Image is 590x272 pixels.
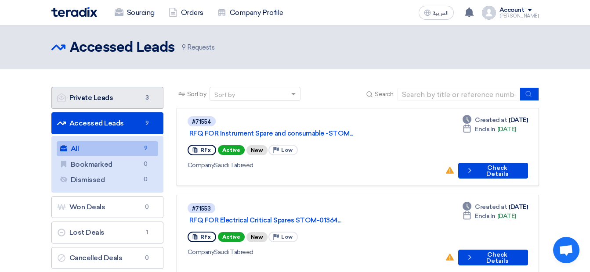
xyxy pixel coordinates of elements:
[419,6,454,20] button: العربية
[214,90,235,100] div: Sort by
[182,43,186,51] span: 9
[189,129,409,137] a: RFQ FOR Instrument Spare and consumable -STOM...
[162,3,210,22] a: Orders
[463,115,528,125] div: [DATE]
[433,10,449,16] span: العربية
[142,93,152,102] span: 3
[187,89,206,99] span: Sort by
[192,206,211,211] div: #71553
[397,88,520,101] input: Search by title or reference number
[200,147,211,153] span: RFx
[142,203,152,211] span: 0
[500,14,539,18] div: [PERSON_NAME]
[51,7,97,17] img: Teradix logo
[51,247,163,269] a: Cancelled Deals0
[281,147,293,153] span: Low
[463,202,528,211] div: [DATE]
[51,112,163,134] a: Accessed Leads9
[375,89,393,99] span: Search
[200,234,211,240] span: RFx
[218,145,245,155] span: Active
[141,144,151,153] span: 9
[142,254,152,262] span: 0
[142,228,152,237] span: 1
[246,232,268,242] div: New
[189,216,409,224] a: RFQ FOR Electrical Critical Spares STOM-01364...
[188,161,438,170] div: Saudi Tabreed
[57,141,158,156] a: All
[141,160,151,169] span: 0
[188,247,438,257] div: Saudi Tabreed
[482,6,496,20] img: profile_test.png
[141,175,151,184] span: 0
[463,211,516,221] div: [DATE]
[188,161,214,169] span: Company
[475,125,496,134] span: Ends In
[57,157,158,172] a: Bookmarked
[475,202,507,211] span: Created at
[70,39,175,57] h2: Accessed Leads
[57,172,158,187] a: Dismissed
[51,87,163,109] a: Private Leads3
[246,145,268,155] div: New
[475,211,496,221] span: Ends In
[51,196,163,218] a: Won Deals0
[458,250,528,265] button: Check Details
[458,163,528,179] button: Check Details
[51,222,163,243] a: Lost Deals1
[108,3,162,22] a: Sourcing
[188,248,214,256] span: Company
[553,237,579,263] div: Open chat
[192,119,211,125] div: #71554
[463,125,516,134] div: [DATE]
[500,7,525,14] div: Account
[281,234,293,240] span: Low
[210,3,290,22] a: Company Profile
[218,232,245,242] span: Active
[182,43,215,53] span: Requests
[142,119,152,128] span: 9
[475,115,507,125] span: Created at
